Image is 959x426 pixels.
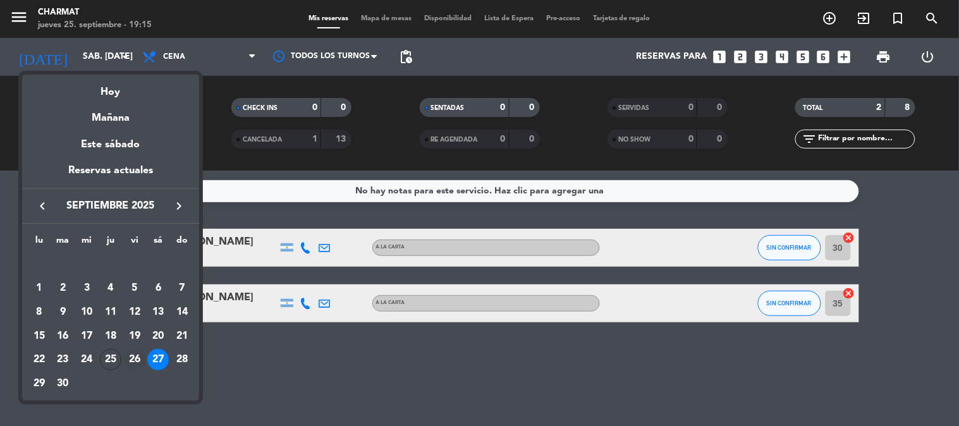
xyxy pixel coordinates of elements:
span: septiembre 2025 [54,198,168,214]
td: 28 de septiembre de 2025 [170,348,194,372]
td: 3 de septiembre de 2025 [75,276,99,300]
div: Hoy [22,75,199,100]
div: 21 [171,326,193,347]
td: 22 de septiembre de 2025 [27,348,51,372]
td: 29 de septiembre de 2025 [27,372,51,396]
td: 26 de septiembre de 2025 [123,348,147,372]
div: 11 [100,301,121,323]
div: 8 [28,301,50,323]
div: 12 [124,301,145,323]
div: 22 [28,349,50,370]
div: 2 [52,277,74,299]
td: 15 de septiembre de 2025 [27,324,51,348]
th: jueves [99,233,123,253]
button: keyboard_arrow_left [31,198,54,214]
div: 7 [171,277,193,299]
td: 17 de septiembre de 2025 [75,324,99,348]
div: 19 [124,326,145,347]
div: 13 [147,301,169,323]
th: viernes [123,233,147,253]
div: 27 [147,349,169,370]
td: 30 de septiembre de 2025 [51,372,75,396]
td: 5 de septiembre de 2025 [123,276,147,300]
div: 16 [52,326,74,347]
td: SEP. [27,253,194,277]
i: keyboard_arrow_left [35,198,50,214]
div: Reservas actuales [22,162,199,188]
div: 4 [100,277,121,299]
div: 18 [100,326,121,347]
div: 6 [147,277,169,299]
div: Este sábado [22,127,199,162]
td: 10 de septiembre de 2025 [75,300,99,324]
div: 29 [28,373,50,394]
div: 20 [147,326,169,347]
button: keyboard_arrow_right [168,198,190,214]
td: 13 de septiembre de 2025 [147,300,171,324]
div: 26 [124,349,145,370]
td: 23 de septiembre de 2025 [51,348,75,372]
th: sábado [147,233,171,253]
td: 1 de septiembre de 2025 [27,276,51,300]
div: 5 [124,277,145,299]
div: 28 [171,349,193,370]
td: 7 de septiembre de 2025 [170,276,194,300]
th: miércoles [75,233,99,253]
div: 10 [76,301,97,323]
div: 1 [28,277,50,299]
div: 3 [76,277,97,299]
div: 23 [52,349,74,370]
th: martes [51,233,75,253]
th: lunes [27,233,51,253]
td: 25 de septiembre de 2025 [99,348,123,372]
div: 15 [28,326,50,347]
div: 17 [76,326,97,347]
td: 16 de septiembre de 2025 [51,324,75,348]
td: 4 de septiembre de 2025 [99,276,123,300]
div: 24 [76,349,97,370]
div: 25 [100,349,121,370]
td: 27 de septiembre de 2025 [147,348,171,372]
td: 9 de septiembre de 2025 [51,300,75,324]
div: 30 [52,373,74,394]
td: 6 de septiembre de 2025 [147,276,171,300]
i: keyboard_arrow_right [171,198,186,214]
td: 8 de septiembre de 2025 [27,300,51,324]
th: domingo [170,233,194,253]
td: 19 de septiembre de 2025 [123,324,147,348]
div: 14 [171,301,193,323]
div: Mañana [22,100,199,126]
td: 21 de septiembre de 2025 [170,324,194,348]
td: 2 de septiembre de 2025 [51,276,75,300]
td: 18 de septiembre de 2025 [99,324,123,348]
td: 11 de septiembre de 2025 [99,300,123,324]
div: 9 [52,301,74,323]
td: 24 de septiembre de 2025 [75,348,99,372]
td: 20 de septiembre de 2025 [147,324,171,348]
td: 12 de septiembre de 2025 [123,300,147,324]
td: 14 de septiembre de 2025 [170,300,194,324]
